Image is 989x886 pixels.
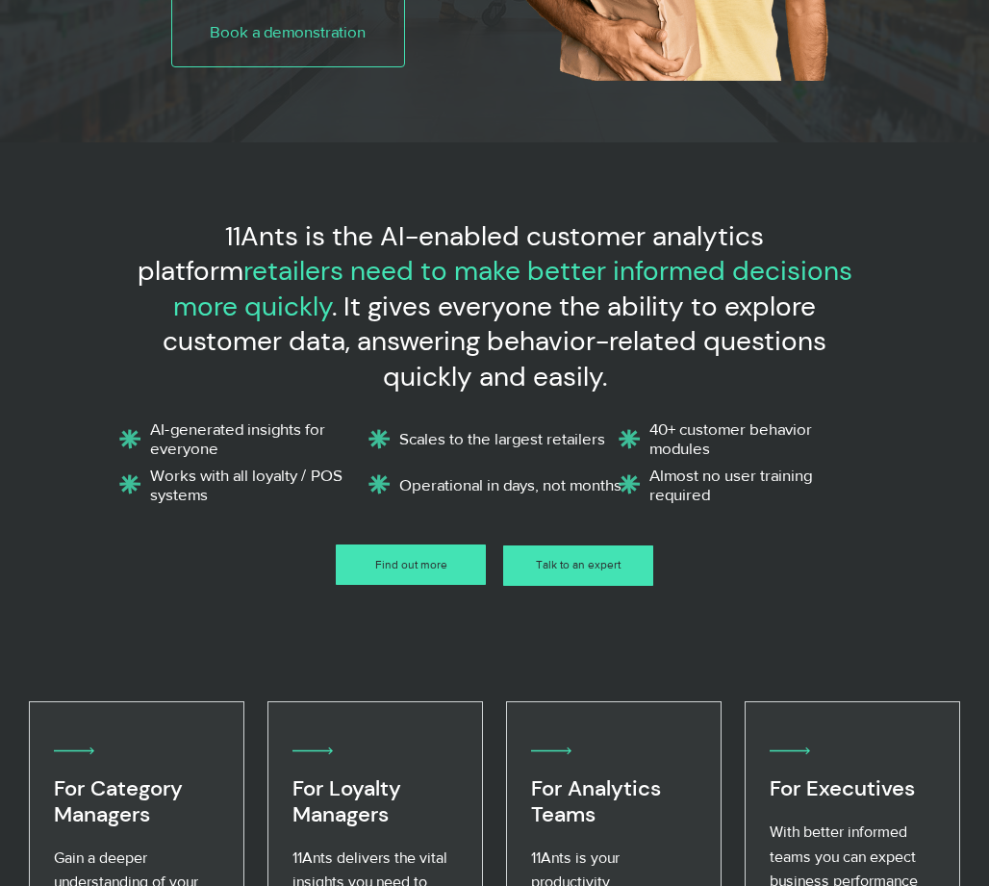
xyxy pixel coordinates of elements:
[210,20,366,43] span: Book a demonstration
[770,774,915,802] span: For Executives
[173,253,852,323] span: retailers need to make better informed decisions more quickly
[649,466,874,505] p: Almost no user training required
[531,800,596,828] span: Teams
[531,774,661,802] span: For Analytics
[399,475,623,494] p: Operational in days, not months
[150,419,325,457] span: AI-generated insights for everyone
[54,774,183,828] span: For Category Managers
[399,429,623,448] p: Scales to the largest retailers
[649,419,874,459] p: 40+ customer behavior modules
[163,289,826,394] span: . It gives everyone the ability to explore customer data, answering behavior-related questions qu...
[138,218,765,289] span: 11Ants is the AI-enabled customer analytics platform
[536,557,621,573] span: Talk to an expert
[503,545,653,586] a: Talk to an expert
[292,800,389,828] span: Managers
[150,466,374,505] p: Works with all loyalty / POS systems
[375,557,447,573] span: Find out more
[336,544,486,585] a: Find out more
[292,774,401,802] span: For Loyalty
